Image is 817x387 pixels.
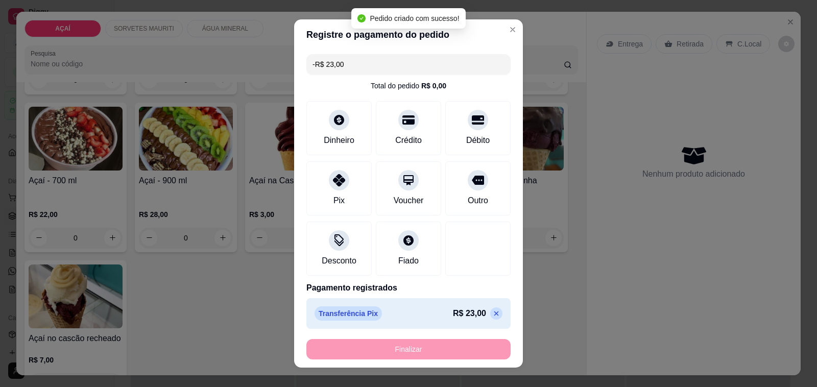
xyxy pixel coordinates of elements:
[324,134,354,147] div: Dinheiro
[357,14,366,22] span: check-circle
[468,195,488,207] div: Outro
[313,54,504,75] input: Ex.: hambúrguer de cordeiro
[453,307,486,320] p: R$ 23,00
[322,255,356,267] div: Desconto
[398,255,419,267] div: Fiado
[421,81,446,91] div: R$ 0,00
[294,19,523,50] header: Registre o pagamento do pedido
[466,134,490,147] div: Débito
[333,195,345,207] div: Pix
[394,195,424,207] div: Voucher
[395,134,422,147] div: Crédito
[306,282,511,294] p: Pagamento registrados
[371,81,446,91] div: Total do pedido
[504,21,521,38] button: Close
[370,14,459,22] span: Pedido criado com sucesso!
[315,306,382,321] p: Transferência Pix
